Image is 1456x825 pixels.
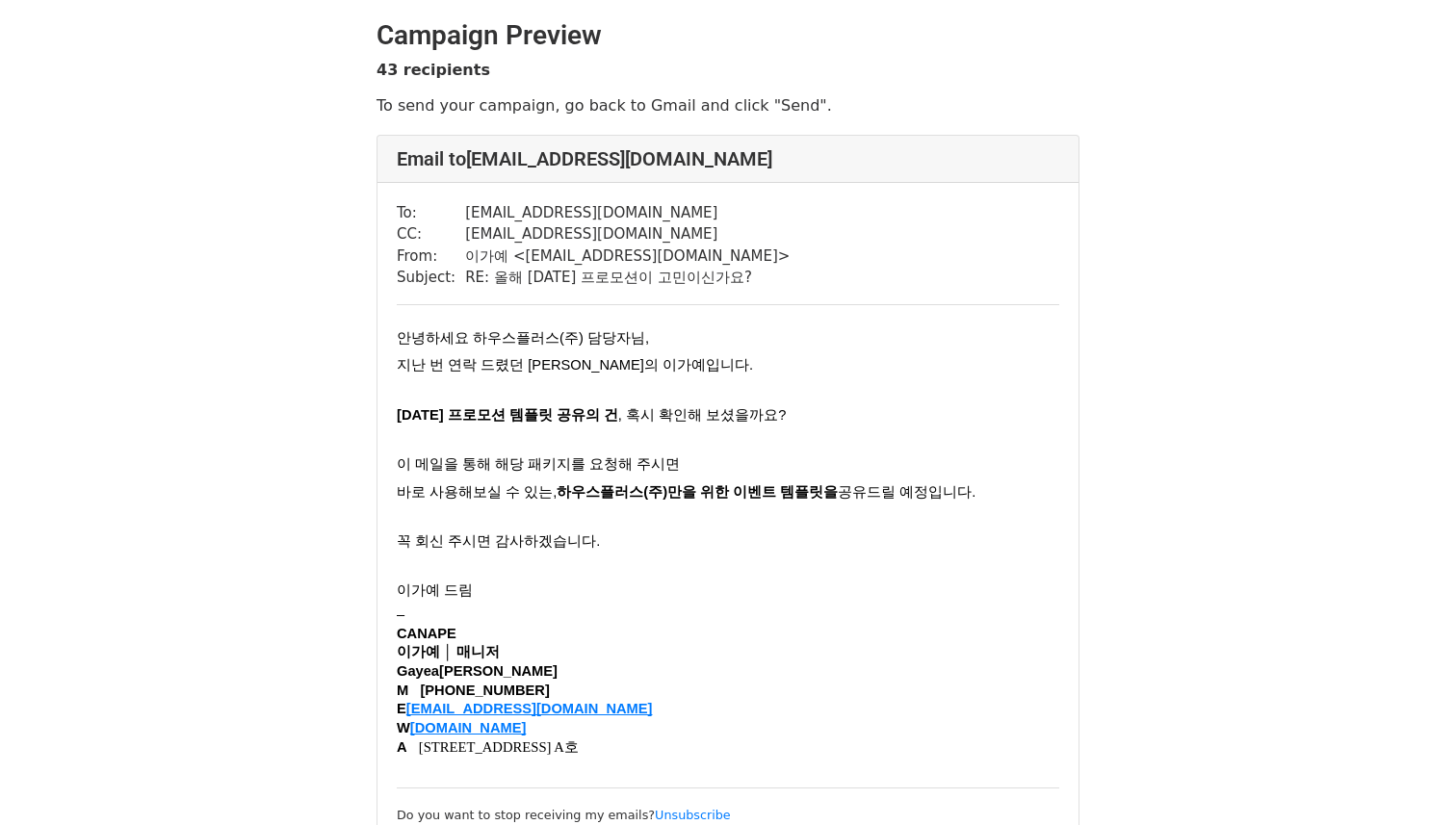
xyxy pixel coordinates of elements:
[557,484,838,500] span: 하우스플러스(주)만을 위한 이벤트 템플릿을
[397,456,680,472] span: 이 메일을 통해 해당 패키지를 요청해 주시면
[397,739,407,755] span: A
[397,245,465,268] td: From:
[397,533,600,549] span: 꼭 회신 주시면 감사하겠습니다.
[397,484,557,500] span: 바로 사용해보실 수 있는,
[397,223,465,245] td: CC:
[397,644,500,659] span: 이가예 │ 매니저
[397,720,410,735] span: W
[397,147,1059,170] h4: Email to [EMAIL_ADDRESS][DOMAIN_NAME]
[410,720,527,735] span: [DOMAIN_NAME]
[397,808,731,822] small: Do you want to stop receiving my emails?
[465,245,790,268] td: 이가예 < [EMAIL_ADDRESS][DOMAIN_NAME] >
[397,330,649,346] span: 안녕하세요 하우스플러스(주) 담당자님,
[419,739,579,755] span: [STREET_ADDRESS] A호
[377,19,1079,52] h2: Campaign Preview
[397,407,618,423] span: [DATE] 프로모션 템플릿 공유의 건
[397,267,465,289] td: Subject:
[838,484,975,500] span: 공유드릴 예정입니다.
[406,699,653,717] a: [EMAIL_ADDRESS][DOMAIN_NAME]
[377,61,490,79] strong: 43 recipients
[465,267,790,289] td: RE: 올해 [DATE] 프로모션이 고민이신가요?
[655,808,731,822] a: Unsubscribe
[397,701,406,716] span: E
[406,701,653,716] span: [EMAIL_ADDRESS][DOMAIN_NAME]
[618,407,786,423] span: , 혹시 확인해 보셨을까요?
[397,663,558,679] span: [PERSON_NAME]
[397,683,550,698] span: M [PHONE_NUMBER]
[397,663,439,679] span: Gayea
[410,718,527,736] a: [DOMAIN_NAME]
[465,202,790,224] td: [EMAIL_ADDRESS][DOMAIN_NAME]
[377,95,1079,116] p: To send your campaign, go back to Gmail and click "Send".
[397,582,473,598] span: 이가예 드림
[397,626,456,641] span: CANAPE
[397,606,404,622] span: –
[397,202,465,224] td: To:
[465,223,790,245] td: [EMAIL_ADDRESS][DOMAIN_NAME]
[397,357,753,373] span: 지난 번 연락 드렸던 [PERSON_NAME]의 이가예입니다.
